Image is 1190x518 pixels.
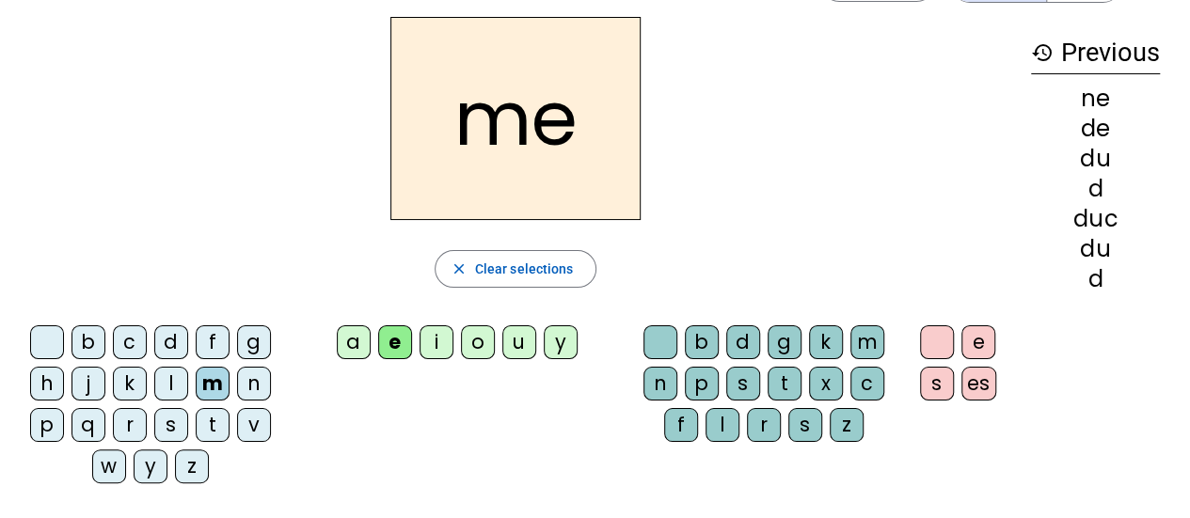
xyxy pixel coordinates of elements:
div: es [961,367,996,400]
div: g [768,325,801,359]
div: b [685,325,719,359]
div: du [1031,148,1160,170]
div: d [154,325,188,359]
div: z [175,449,209,483]
div: q [71,408,105,442]
div: y [134,449,167,483]
div: d [1031,268,1160,290]
mat-icon: close [451,260,468,277]
div: e [378,325,412,359]
div: h [30,367,64,400]
div: x [809,367,843,400]
div: b [71,325,105,359]
div: a [337,325,371,359]
div: o [461,325,495,359]
div: f [664,408,698,442]
div: r [113,408,147,442]
div: z [830,408,864,442]
div: j [71,367,105,400]
div: s [726,367,760,400]
div: duc [1031,208,1160,230]
div: c [113,325,147,359]
div: d [726,325,760,359]
div: de [1031,118,1160,140]
div: r [747,408,781,442]
div: l [154,367,188,400]
div: l [706,408,739,442]
button: Clear selections [435,250,597,288]
div: v [237,408,271,442]
div: s [788,408,822,442]
div: k [113,367,147,400]
div: g [237,325,271,359]
div: p [30,408,64,442]
h3: Previous [1031,32,1160,74]
div: t [196,408,230,442]
div: s [920,367,954,400]
div: p [685,367,719,400]
div: m [196,367,230,400]
div: d [1031,178,1160,200]
div: m [850,325,884,359]
div: s [154,408,188,442]
div: k [809,325,843,359]
div: y [544,325,578,359]
div: i [420,325,453,359]
div: t [768,367,801,400]
div: w [92,449,126,483]
div: ne [1031,87,1160,110]
div: e [961,325,995,359]
div: n [237,367,271,400]
div: c [850,367,884,400]
mat-icon: history [1031,41,1054,64]
div: u [502,325,536,359]
div: f [196,325,230,359]
span: Clear selections [475,258,574,280]
h2: me [390,17,641,220]
div: n [643,367,677,400]
div: du [1031,238,1160,260]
